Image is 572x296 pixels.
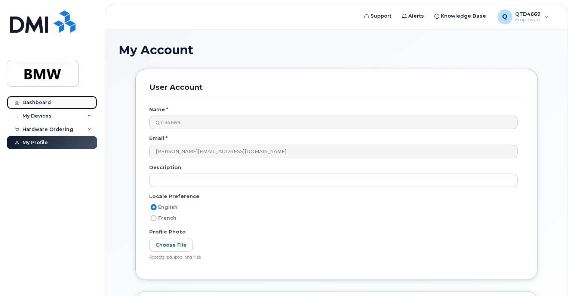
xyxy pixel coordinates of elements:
label: Name * [149,106,168,113]
span: French [158,215,176,221]
span: English [158,204,178,210]
label: Profile Photo [149,228,186,235]
input: English [151,204,157,210]
h1: My Account [119,43,554,57]
label: Email * [149,135,167,142]
input: French [151,215,157,221]
label: Locale Preference [149,193,199,200]
label: Description [149,164,181,171]
label: Choose File [149,238,193,252]
h3: User Account [149,83,524,99]
div: Accepts jpg, jpeg, png files [149,255,518,260]
iframe: Messenger Launcher [539,263,566,290]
